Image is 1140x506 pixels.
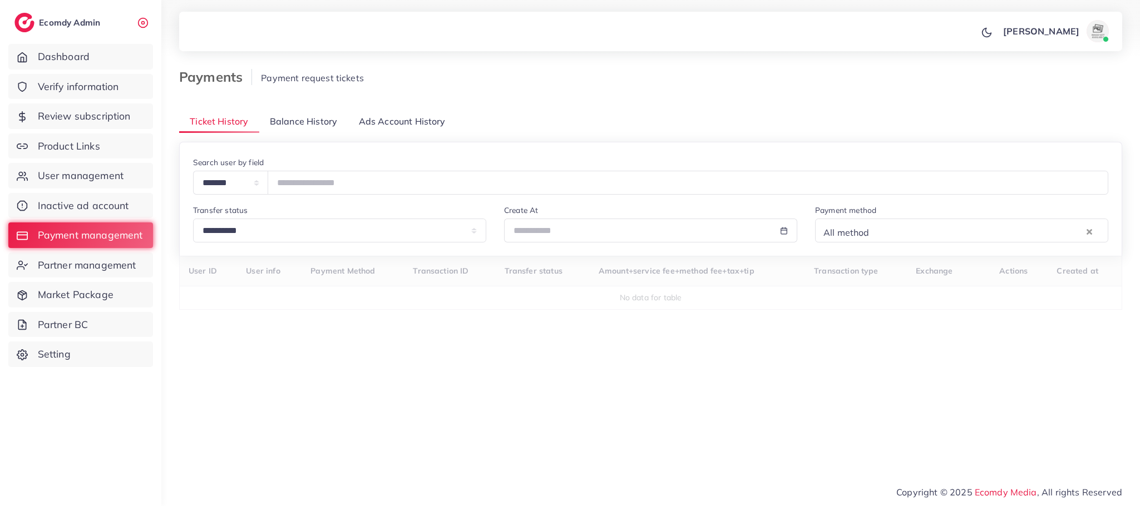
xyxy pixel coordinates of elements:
p: [PERSON_NAME] [1003,24,1079,38]
span: All method [821,225,872,241]
span: Partner management [38,258,136,272]
span: Balance History [270,115,337,128]
img: avatar [1087,20,1109,42]
a: Product Links [8,133,153,159]
a: [PERSON_NAME]avatar [997,20,1113,42]
input: Search for option [873,222,1084,241]
div: Search for option [815,219,1108,242]
span: Inactive ad account [38,199,129,213]
a: Partner management [8,252,153,278]
span: Payment management [38,228,143,242]
h3: Payments [179,69,252,85]
span: Ads Account History [359,115,446,128]
a: Market Package [8,282,153,307]
span: Payment request tickets [261,72,364,83]
a: User management [8,163,153,188]
a: Setting [8,341,153,367]
span: Verify information [38,80,119,94]
a: Payment management [8,222,153,248]
span: , All rights Reserved [1037,485,1122,499]
a: logoEcomdy Admin [14,13,103,32]
span: Dashboard [38,49,90,64]
span: Review subscription [38,109,131,123]
label: Search user by field [193,157,264,168]
a: Review subscription [8,103,153,129]
span: Ticket History [190,115,248,128]
label: Create At [504,205,538,216]
span: Partner BC [38,318,88,332]
a: Inactive ad account [8,193,153,219]
label: Payment method [815,205,876,216]
a: Verify information [8,74,153,100]
span: Setting [38,347,71,361]
a: Ecomdy Media [975,487,1037,498]
h2: Ecomdy Admin [39,17,103,28]
button: Clear Selected [1087,225,1092,237]
span: Product Links [38,139,100,153]
a: Partner BC [8,312,153,338]
span: User management [38,168,124,183]
span: Copyright © 2025 [896,485,1122,499]
a: Dashboard [8,44,153,70]
label: Transfer status [193,205,248,216]
span: Market Package [38,287,113,302]
img: logo [14,13,34,32]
